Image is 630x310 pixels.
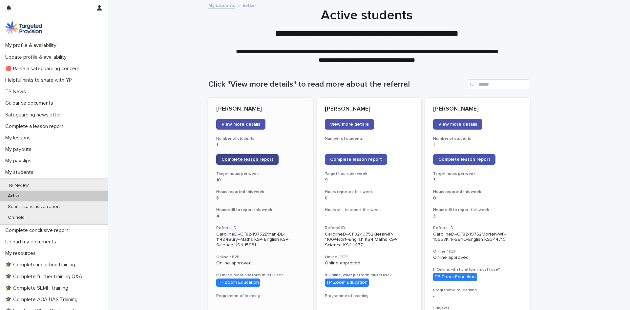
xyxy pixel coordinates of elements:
[468,79,530,90] input: Search
[216,154,279,165] a: Complete lesson report
[433,294,522,299] p: -
[3,183,34,188] p: To review
[3,146,37,153] p: My payouts
[3,42,62,49] p: My profile & availability
[325,189,414,195] h3: Hours reported this week
[3,54,72,60] p: Update profile & availability
[433,207,522,213] h3: Hours still to report this week
[3,274,88,280] p: 🎓 Complete further training Q&A
[3,169,39,176] p: My students
[325,136,414,141] h3: Number of students
[433,177,522,183] p: 3
[433,214,522,219] p: 3
[3,262,80,268] p: 🎓 Complete induction training
[325,293,414,299] h3: Programme of learning
[433,171,522,176] h3: Target hours per week
[325,171,414,176] h3: Target hours per week
[3,66,85,72] p: 🔴 Raise a safeguarding concern
[216,171,305,176] h3: Target hours per week
[433,255,522,260] p: Online approved
[216,293,305,299] h3: Programme of learning
[325,225,414,231] h3: Referral ID
[3,227,73,234] p: Complete conclusive report
[216,189,305,195] h3: Hours reported this week
[206,8,528,23] h1: Active students
[3,123,69,130] p: Complete a lesson report
[216,255,305,260] h3: Online / F2F
[216,225,305,231] h3: Referral ID
[433,249,522,254] h3: Online / F2F
[3,112,66,118] p: Safeguarding newsletter
[216,214,305,219] p: 4
[3,135,36,141] p: My lessons
[433,225,522,231] h3: Referral ID
[3,158,37,164] p: My payslips
[325,207,414,213] h3: Hours still to report this week
[325,106,414,113] p: [PERSON_NAME]
[3,77,77,83] p: Helpful hints to share with YP
[325,214,414,219] p: 1
[325,119,374,130] a: View more details
[325,255,414,260] h3: Online / F2F
[330,122,369,127] span: View more details
[433,232,522,243] p: CarolineD--CF82-19752Morten-WF-10958Kirk-SEND-English KS3-14710
[3,215,30,220] p: On hold
[433,288,522,293] h3: Programme of learning
[3,250,41,257] p: My resources
[216,232,305,248] p: CarolineD--CF82-19752Ethan-BL-11494Bury--Maths KS4 English KS4 Science KS4-15931
[433,196,522,201] p: 0
[325,260,414,266] p: Online approved
[325,232,414,248] p: CarolineD--CF82-19752Kieran-IP-11004Norf--English KS4 Maths KS4 Science KS4-14771
[325,142,414,148] p: 1
[438,122,477,127] span: View more details
[216,136,305,141] h3: Number of students
[433,267,522,272] h3: If Online, what platform must I use?
[3,297,83,303] p: 🎓 Complete AQA UAS Training
[216,119,265,130] a: View more details
[325,279,369,287] div: TP Zoom Education
[438,157,490,162] span: Complete lesson report
[208,80,465,89] h1: Click "View more details" to read more about the referral
[330,157,382,162] span: Complete lesson report
[3,285,73,291] p: 🎓 Complete SEMH training
[221,122,260,127] span: View more details
[325,196,414,201] p: 8
[3,193,26,199] p: Active
[216,177,305,183] p: 10
[208,1,235,9] a: My students
[216,279,260,287] div: TP Zoom Education
[433,106,522,113] p: [PERSON_NAME]
[216,260,305,266] p: Online approved
[221,157,273,162] span: Complete lesson report
[242,2,256,9] p: Active
[216,142,305,148] p: 1
[433,154,495,165] a: Complete lesson report
[325,273,414,278] h3: If Online, what platform must I use?
[433,136,522,141] h3: Number of students
[5,21,42,34] img: M5nRWzHhSzIhMunXDL62
[3,239,61,245] p: Upload my documents
[325,299,414,305] p: -
[3,100,58,106] p: Guidance documents
[216,207,305,213] h3: Hours still to report this week
[3,89,31,95] p: TP News
[3,204,65,210] p: Submit conclusive report
[216,106,305,113] p: [PERSON_NAME]
[433,142,522,148] p: 1
[325,177,414,183] p: 9
[433,119,482,130] a: View more details
[216,196,305,201] p: 6
[433,189,522,195] h3: Hours reported this week
[325,154,387,165] a: Complete lesson report
[216,299,305,305] p: -
[216,273,305,278] h3: If Online, what platform must I use?
[433,273,477,281] div: TP Zoom Education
